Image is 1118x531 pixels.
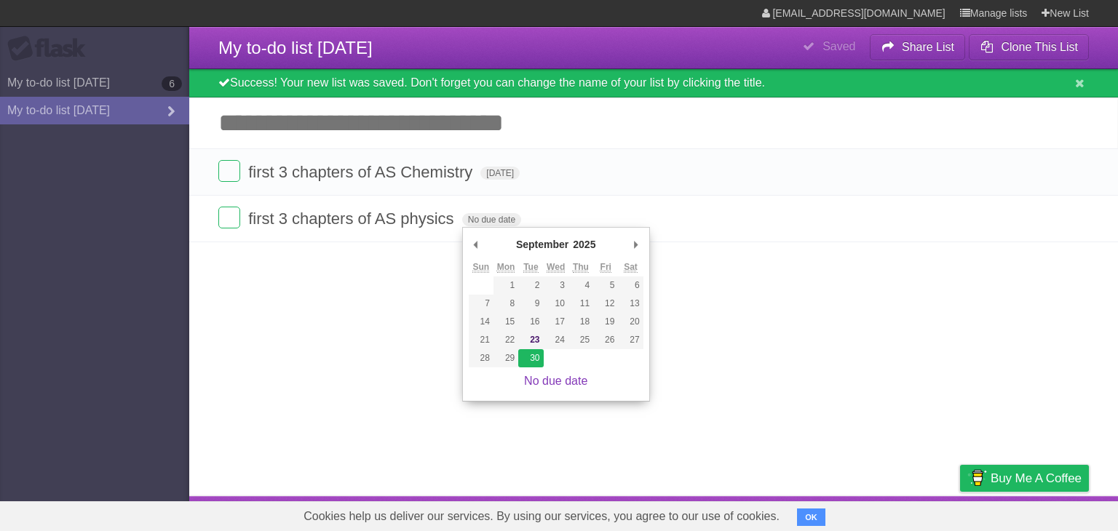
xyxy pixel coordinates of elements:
[618,276,643,295] button: 6
[766,500,797,527] a: About
[593,313,618,331] button: 19
[493,276,518,295] button: 1
[493,331,518,349] button: 22
[991,466,1082,491] span: Buy me a coffee
[518,295,543,313] button: 9
[1001,41,1078,53] b: Clone This List
[593,276,618,295] button: 5
[514,233,571,255] div: September
[967,466,987,490] img: Buy me a coffee
[568,276,593,295] button: 4
[568,331,593,349] button: 25
[518,313,543,331] button: 16
[941,500,979,527] a: Privacy
[618,331,643,349] button: 27
[544,276,568,295] button: 3
[797,508,825,526] button: OK
[547,262,565,273] abbr: Wednesday
[7,36,95,62] div: Flask
[544,295,568,313] button: 10
[462,213,521,226] span: No due date
[571,233,598,255] div: 2025
[593,331,618,349] button: 26
[493,349,518,367] button: 29
[493,295,518,313] button: 8
[248,163,476,181] span: first 3 chapters of AS Chemistry
[568,313,593,331] button: 18
[480,167,520,180] span: [DATE]
[544,313,568,331] button: 17
[814,500,873,527] a: Developers
[870,34,966,60] button: Share List
[618,313,643,331] button: 20
[822,40,855,52] b: Saved
[289,502,794,531] span: Cookies help us deliver our services. By using our services, you agree to our use of cookies.
[162,76,182,91] b: 6
[624,262,638,273] abbr: Saturday
[618,295,643,313] button: 13
[497,262,515,273] abbr: Monday
[469,313,493,331] button: 14
[469,349,493,367] button: 28
[902,41,954,53] b: Share List
[218,160,240,182] label: Done
[189,69,1118,97] div: Success! Your new list was saved. Don't forget you can change the name of your list by clicking t...
[892,500,924,527] a: Terms
[218,38,373,57] span: My to-do list [DATE]
[469,331,493,349] button: 21
[544,331,568,349] button: 24
[960,465,1089,492] a: Buy me a coffee
[493,313,518,331] button: 15
[472,262,489,273] abbr: Sunday
[469,233,483,255] button: Previous Month
[524,375,587,387] a: No due date
[600,262,611,273] abbr: Friday
[248,209,457,228] span: first 3 chapters of AS physics
[218,207,240,228] label: Done
[573,262,589,273] abbr: Thursday
[629,233,643,255] button: Next Month
[518,331,543,349] button: 23
[469,295,493,313] button: 7
[593,295,618,313] button: 12
[518,349,543,367] button: 30
[568,295,593,313] button: 11
[969,34,1089,60] button: Clone This List
[523,262,538,273] abbr: Tuesday
[518,276,543,295] button: 2
[997,500,1089,527] a: Suggest a feature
